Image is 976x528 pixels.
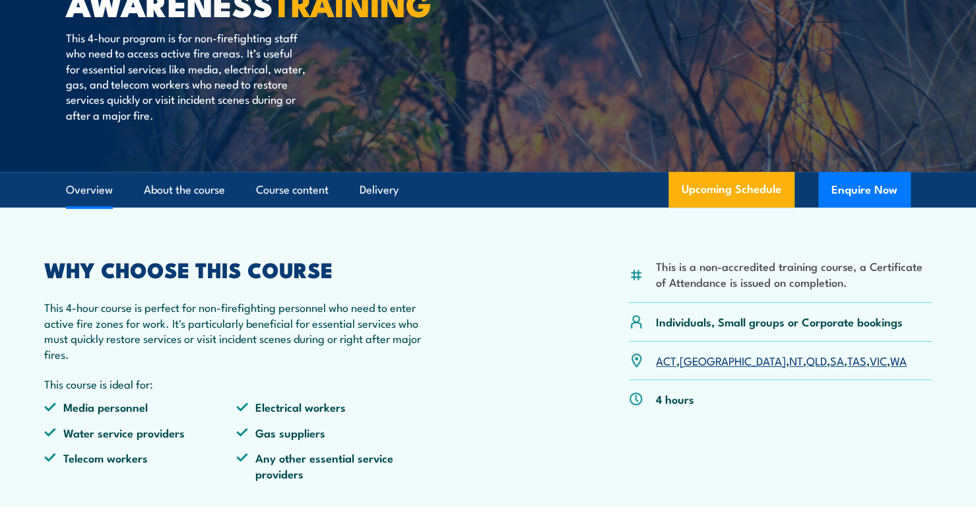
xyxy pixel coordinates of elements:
[806,352,827,368] a: QLD
[44,260,430,278] h2: WHY CHOOSE THIS COURSE
[656,352,676,368] a: ACT
[44,450,237,481] li: Telecom workers
[236,450,429,481] li: Any other essential service providers
[890,352,907,368] a: WA
[789,352,803,368] a: NT
[656,391,694,406] p: 4 hours
[256,172,329,207] a: Course content
[656,314,903,329] p: Individuals, Small groups or Corporate bookings
[668,172,795,207] a: Upcoming Schedule
[44,425,237,440] li: Water service providers
[44,399,237,414] li: Media personnel
[66,30,307,122] p: This 4-hour program is for non-firefighting staff who need to access active fire areas. It’s usef...
[847,352,866,368] a: TAS
[144,172,225,207] a: About the course
[830,352,844,368] a: SA
[236,399,429,414] li: Electrical workers
[44,376,430,391] p: This course is ideal for:
[44,299,430,361] p: This 4-hour course is perfect for non-firefighting personnel who need to enter active fire zones ...
[680,352,786,368] a: [GEOGRAPHIC_DATA]
[656,353,907,368] p: , , , , , , ,
[236,425,429,440] li: Gas suppliers
[66,172,113,207] a: Overview
[818,172,911,207] button: Enquire Now
[656,258,932,289] li: This is a non-accredited training course, a Certificate of Attendance is issued on completion.
[870,352,887,368] a: VIC
[360,172,399,207] a: Delivery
